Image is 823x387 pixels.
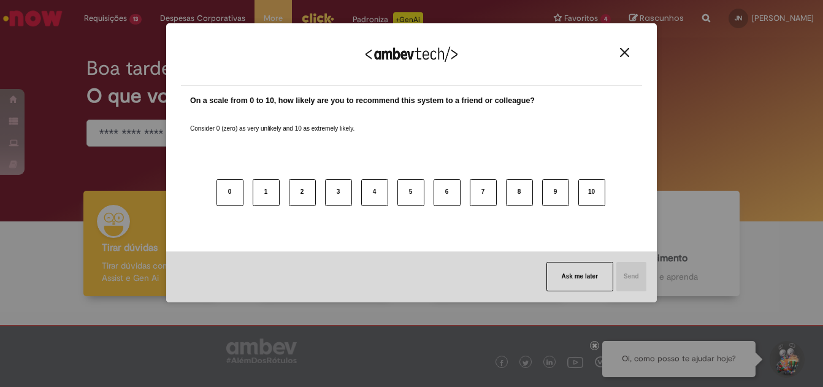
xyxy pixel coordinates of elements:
button: 8 [506,179,533,206]
button: 10 [578,179,605,206]
label: On a scale from 0 to 10, how likely are you to recommend this system to a friend or colleague? [190,95,535,107]
button: Close [616,47,633,58]
button: 3 [325,179,352,206]
img: Close [620,48,629,57]
label: Consider 0 (zero) as very unlikely and 10 as extremely likely. [190,110,354,133]
button: 4 [361,179,388,206]
button: 6 [434,179,461,206]
button: 0 [216,179,243,206]
button: 5 [397,179,424,206]
button: 2 [289,179,316,206]
button: 7 [470,179,497,206]
button: 9 [542,179,569,206]
button: 1 [253,179,280,206]
button: Ask me later [546,262,613,291]
img: Logo Ambevtech [366,47,457,62]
